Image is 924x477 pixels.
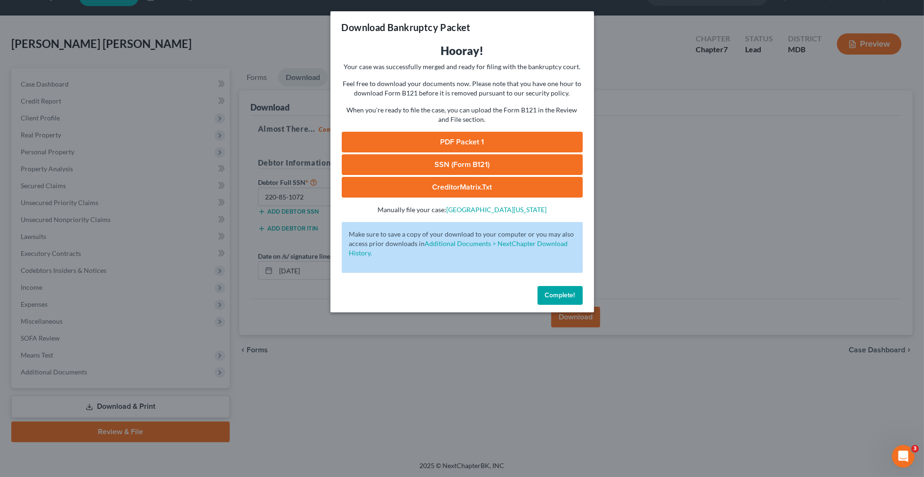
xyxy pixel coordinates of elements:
[342,154,583,175] a: SSN (Form B121)
[349,239,568,257] a: Additional Documents > NextChapter Download History.
[349,230,575,258] p: Make sure to save a copy of your download to your computer or you may also access prior downloads in
[342,79,583,98] p: Feel free to download your documents now. Please note that you have one hour to download Form B12...
[892,445,915,468] iframe: Intercom live chat
[911,445,919,453] span: 3
[342,105,583,124] p: When you're ready to file the case, you can upload the Form B121 in the Review and File section.
[545,291,575,299] span: Complete!
[342,43,583,58] h3: Hooray!
[342,132,583,152] a: PDF Packet 1
[446,206,546,214] a: [GEOGRAPHIC_DATA][US_STATE]
[342,21,471,34] h3: Download Bankruptcy Packet
[342,62,583,72] p: Your case was successfully merged and ready for filing with the bankruptcy court.
[342,205,583,215] p: Manually file your case:
[538,286,583,305] button: Complete!
[342,177,583,198] a: CreditorMatrix.txt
